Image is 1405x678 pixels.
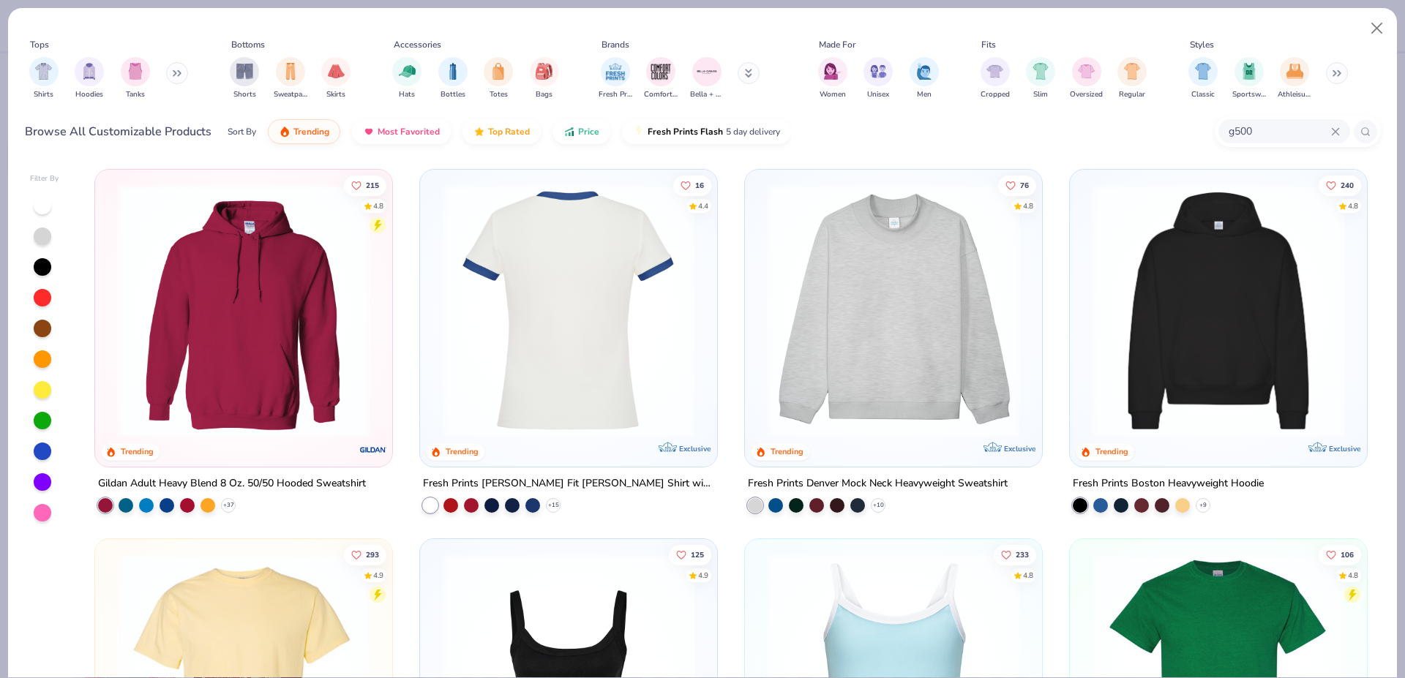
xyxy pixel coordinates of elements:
[223,501,234,510] span: + 37
[599,57,632,100] button: filter button
[602,38,629,51] div: Brands
[916,63,932,80] img: Men Image
[1195,63,1212,80] img: Classic Image
[321,57,351,100] div: filter for Skirts
[872,501,883,510] span: + 10
[438,57,468,100] div: filter for Bottles
[702,184,970,437] img: e5540c4d-e74a-4e58-9a52-192fe86bec9f
[230,57,259,100] div: filter for Shorts
[484,57,513,100] button: filter button
[1117,57,1147,100] button: filter button
[1023,570,1033,581] div: 4.8
[981,57,1010,100] button: filter button
[121,57,150,100] div: filter for Tanks
[1241,63,1257,80] img: Sportswear Image
[441,89,465,100] span: Bottles
[1190,38,1214,51] div: Styles
[1027,184,1295,437] img: a90f7c54-8796-4cb2-9d6e-4e9644cfe0fe
[650,61,672,83] img: Comfort Colors Image
[279,126,291,138] img: trending.gif
[274,89,307,100] span: Sweatpants
[1124,63,1141,80] img: Regular Image
[445,63,461,80] img: Bottles Image
[268,119,340,144] button: Trending
[1016,551,1029,558] span: 233
[326,89,345,100] span: Skirts
[1117,57,1147,100] div: filter for Regular
[399,89,415,100] span: Hats
[1341,551,1354,558] span: 106
[1227,123,1331,140] input: Try "T-Shirt"
[392,57,421,100] div: filter for Hats
[1188,57,1218,100] div: filter for Classic
[274,57,307,100] button: filter button
[669,544,711,565] button: Like
[622,119,791,144] button: Fresh Prints Flash5 day delivery
[1004,444,1035,453] span: Exclusive
[75,57,104,100] div: filter for Hoodies
[1070,57,1103,100] button: filter button
[986,63,1003,80] img: Cropped Image
[536,89,552,100] span: Bags
[394,38,441,51] div: Accessories
[231,38,265,51] div: Bottoms
[488,126,530,138] span: Top Rated
[994,544,1036,565] button: Like
[367,551,380,558] span: 293
[530,57,559,100] button: filter button
[690,57,724,100] div: filter for Bella + Canvas
[490,89,508,100] span: Totes
[818,57,847,100] div: filter for Women
[698,570,708,581] div: 4.9
[435,184,702,437] img: 77058d13-6681-46a4-a602-40ee85a356b7
[691,551,704,558] span: 125
[236,63,253,80] img: Shorts Image
[696,61,718,83] img: Bella + Canvas Image
[648,126,723,138] span: Fresh Prints Flash
[392,57,421,100] button: filter button
[679,444,711,453] span: Exclusive
[1119,89,1145,100] span: Regular
[121,57,150,100] button: filter button
[1070,89,1103,100] span: Oversized
[1084,184,1352,437] img: 91acfc32-fd48-4d6b-bdad-a4c1a30ac3fc
[126,89,145,100] span: Tanks
[484,57,513,100] div: filter for Totes
[35,63,52,80] img: Shirts Image
[1286,63,1303,80] img: Athleisure Image
[910,57,939,100] button: filter button
[1033,89,1048,100] span: Slim
[818,57,847,100] button: filter button
[604,61,626,83] img: Fresh Prints Image
[321,57,351,100] button: filter button
[345,544,387,565] button: Like
[1073,475,1264,493] div: Fresh Prints Boston Heavyweight Hoodie
[233,89,256,100] span: Shorts
[293,126,329,138] span: Trending
[820,89,846,100] span: Women
[29,57,59,100] button: filter button
[760,184,1027,437] img: f5d85501-0dbb-4ee4-b115-c08fa3845d83
[1278,89,1311,100] span: Athleisure
[473,126,485,138] img: TopRated.gif
[552,119,610,144] button: Price
[981,89,1010,100] span: Cropped
[1026,57,1055,100] button: filter button
[981,38,996,51] div: Fits
[536,63,552,80] img: Bags Image
[1232,57,1266,100] button: filter button
[690,89,724,100] span: Bella + Canvas
[490,63,506,80] img: Totes Image
[25,123,211,140] div: Browse All Customizable Products
[633,126,645,138] img: flash.gif
[230,57,259,100] button: filter button
[438,57,468,100] button: filter button
[98,475,366,493] div: Gildan Adult Heavy Blend 8 Oz. 50/50 Hooded Sweatshirt
[1319,544,1361,565] button: Like
[870,63,887,80] img: Unisex Image
[695,181,704,189] span: 16
[1328,444,1360,453] span: Exclusive
[1348,200,1358,211] div: 4.8
[1278,57,1311,100] button: filter button
[378,126,440,138] span: Most Favorited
